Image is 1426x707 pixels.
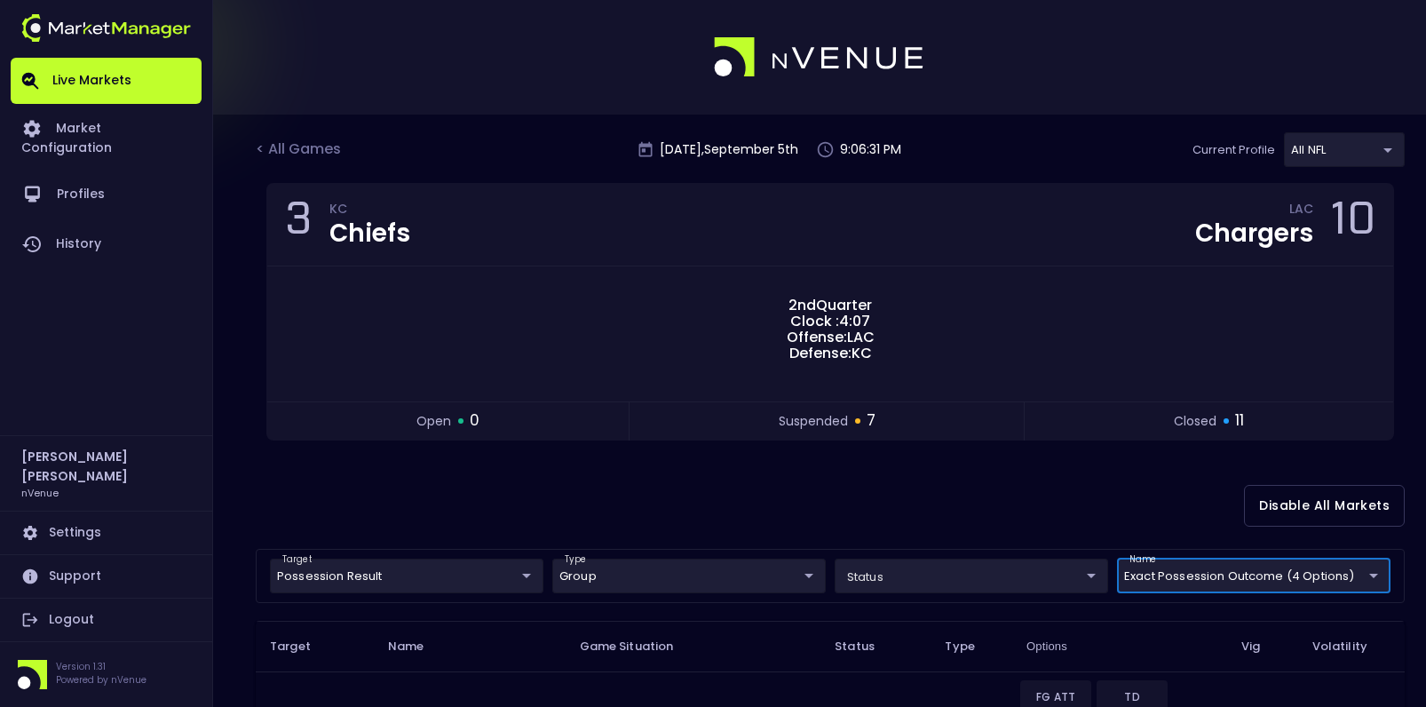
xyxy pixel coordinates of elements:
img: logo [21,14,191,42]
span: 0 [470,409,479,433]
span: Game Situation [580,639,697,655]
img: logo [714,37,925,78]
a: History [11,219,202,269]
span: suspended [779,412,848,431]
span: Target [270,639,334,655]
div: target [552,559,826,593]
div: target [835,559,1108,593]
div: Version 1.31Powered by nVenue [11,660,202,689]
label: type [565,553,586,566]
label: target [282,553,312,566]
label: name [1129,553,1156,566]
span: Volatility [1312,639,1390,655]
p: TD [1108,688,1156,705]
span: 11 [1235,409,1244,433]
div: LAC [1289,204,1313,218]
span: closed [1174,412,1216,431]
span: 7 [867,409,875,433]
span: Offense: LAC [781,330,880,346]
a: Logout [11,599,202,641]
h2: [PERSON_NAME] [PERSON_NAME] [21,447,191,486]
div: 10 [1331,198,1375,251]
span: Clock : 4:07 [785,314,875,330]
div: Chiefs [329,221,410,246]
p: Version 1.31 [56,660,147,673]
div: KC [329,204,410,218]
a: Live Markets [11,58,202,104]
th: Options [1012,621,1227,671]
h3: nVenue [21,486,59,499]
div: target [270,559,543,593]
div: target [1117,559,1390,593]
p: Current Profile [1192,141,1275,159]
p: [DATE] , September 5 th [660,140,798,159]
span: Status [835,639,898,655]
div: 3 [285,198,312,251]
span: open [416,412,451,431]
span: Vig [1241,639,1283,655]
a: Settings [11,512,202,554]
div: < All Games [256,139,345,162]
p: Powered by nVenue [56,673,147,687]
p: FG ATT [1032,688,1080,705]
a: Support [11,555,202,598]
span: Defense: KC [784,346,877,361]
p: 9:06:31 PM [840,140,901,159]
span: Name [388,639,448,655]
button: Disable All Markets [1244,485,1405,527]
a: Profiles [11,170,202,219]
span: 2nd Quarter [783,298,877,314]
a: Market Configuration [11,104,202,170]
div: Chargers [1195,221,1313,246]
div: target [1284,132,1405,167]
span: Type [945,639,998,655]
